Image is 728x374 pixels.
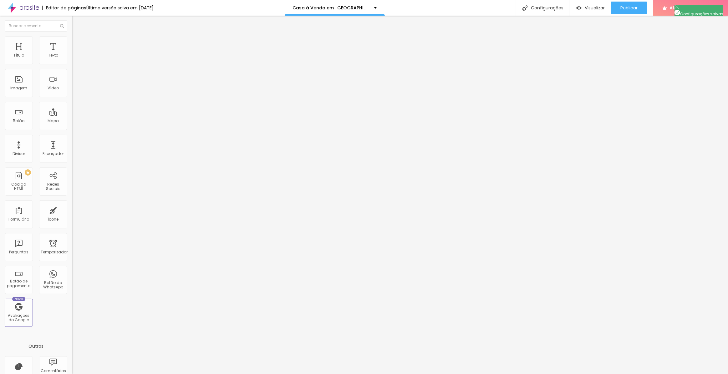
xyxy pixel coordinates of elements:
[585,5,605,11] font: Visualizar
[48,118,59,123] font: Mapa
[13,118,25,123] font: Botão
[41,249,68,255] font: Temporizador
[8,217,29,222] font: Formulário
[86,5,154,11] font: Última versão salva em [DATE]
[576,5,582,11] img: view-1.svg
[9,249,28,255] font: Perguntas
[293,5,440,11] font: Casa à Venda em [GEOGRAPHIC_DATA] – [GEOGRAPHIC_DATA]
[680,11,723,17] font: Configurações salvas
[28,343,43,349] font: Outros
[611,2,647,14] button: Publicar
[48,52,58,58] font: Texto
[675,5,679,9] img: Ícone
[570,2,611,14] button: Visualizar
[5,20,67,32] input: Buscar elemento
[669,4,719,11] font: Atualização do Fazer
[46,182,60,191] font: Redes Sociais
[7,278,31,288] font: Botão de pagamento
[531,5,563,11] font: Configurações
[10,85,27,91] font: Imagem
[675,10,680,15] img: Ícone
[46,5,86,11] font: Editor de páginas
[13,52,24,58] font: Título
[522,5,528,11] img: Ícone
[60,24,64,28] img: Ícone
[72,16,728,374] iframe: Editor
[43,280,63,290] font: Botão do WhatsApp
[13,151,25,156] font: Divisor
[43,151,64,156] font: Espaçador
[8,313,30,322] font: Avaliações do Google
[48,217,59,222] font: Ícone
[620,5,638,11] font: Publicar
[15,297,23,301] font: Novo
[12,182,26,191] font: Código HTML
[48,85,59,91] font: Vídeo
